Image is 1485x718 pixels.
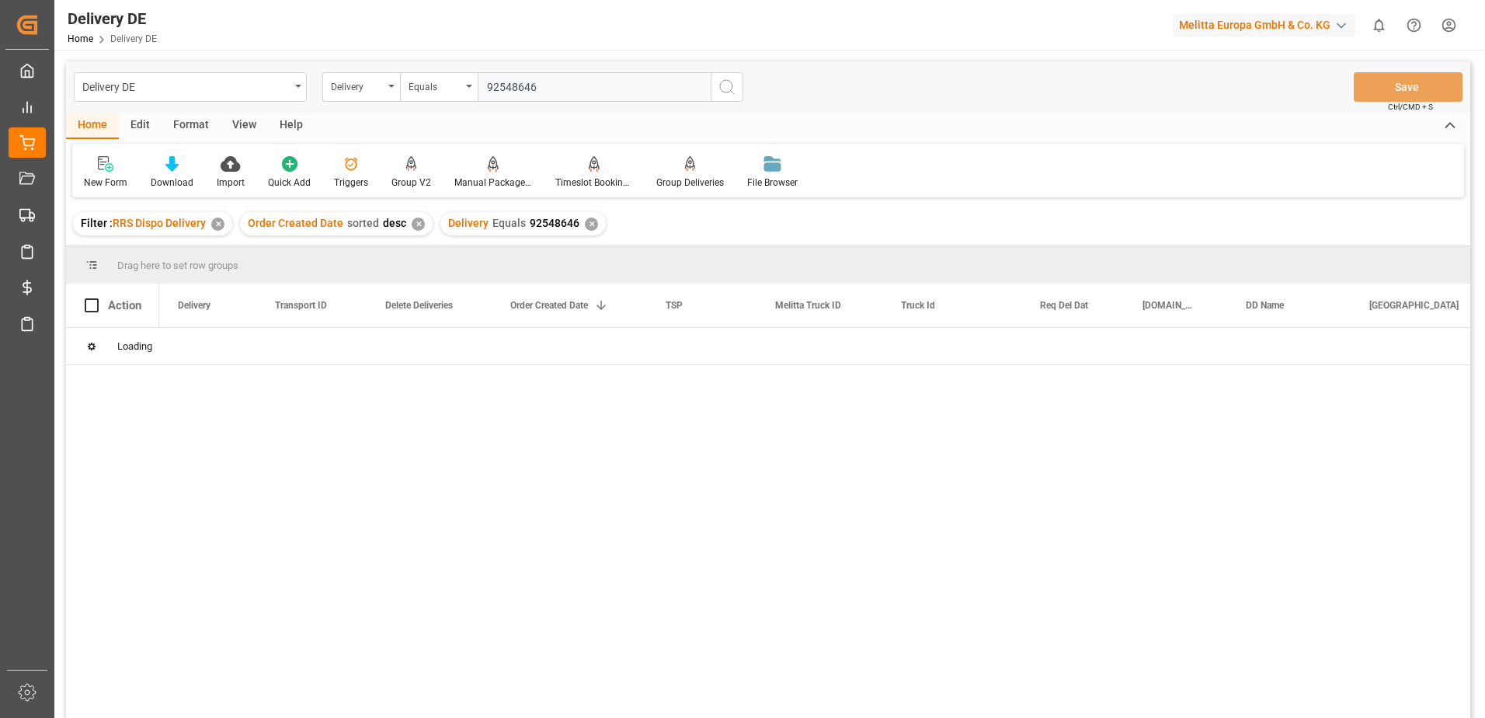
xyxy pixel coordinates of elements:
[1173,14,1355,37] div: Melitta Europa GmbH & Co. KG
[478,72,711,102] input: Type to search
[585,218,598,231] div: ✕
[747,176,798,190] div: File Browser
[454,176,532,190] div: Manual Package TypeDetermination
[268,176,311,190] div: Quick Add
[66,113,119,139] div: Home
[1354,72,1462,102] button: Save
[334,176,368,190] div: Triggers
[81,217,113,229] span: Filter :
[1388,101,1433,113] span: Ctrl/CMD + S
[391,176,431,190] div: Group V2
[409,76,461,94] div: Equals
[448,217,489,229] span: Delivery
[117,340,152,352] span: Loading
[162,113,221,139] div: Format
[74,72,307,102] button: open menu
[322,72,400,102] button: open menu
[84,176,127,190] div: New Form
[1142,300,1195,311] span: [DOMAIN_NAME] Dat
[119,113,162,139] div: Edit
[217,176,245,190] div: Import
[1396,8,1431,43] button: Help Center
[775,300,841,311] span: Melitta Truck ID
[68,7,157,30] div: Delivery DE
[82,76,290,96] div: Delivery DE
[1362,8,1396,43] button: show 0 new notifications
[711,72,743,102] button: search button
[347,217,379,229] span: sorted
[248,217,343,229] span: Order Created Date
[268,113,315,139] div: Help
[656,176,724,190] div: Group Deliveries
[117,260,238,271] span: Drag here to set row groups
[530,217,579,229] span: 92548646
[151,176,193,190] div: Download
[385,300,453,311] span: Delete Deliveries
[1369,300,1459,311] span: [GEOGRAPHIC_DATA]
[412,218,425,231] div: ✕
[555,176,633,190] div: Timeslot Booking Report
[666,300,683,311] span: TSP
[1173,10,1362,40] button: Melitta Europa GmbH & Co. KG
[211,218,224,231] div: ✕
[275,300,327,311] span: Transport ID
[331,76,384,94] div: Delivery
[1246,300,1284,311] span: DD Name
[383,217,406,229] span: desc
[68,33,93,44] a: Home
[510,300,588,311] span: Order Created Date
[901,300,935,311] span: Truck Id
[108,298,141,312] div: Action
[1040,300,1088,311] span: Req Del Dat
[113,217,206,229] span: RRS Dispo Delivery
[400,72,478,102] button: open menu
[492,217,526,229] span: Equals
[221,113,268,139] div: View
[178,300,210,311] span: Delivery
